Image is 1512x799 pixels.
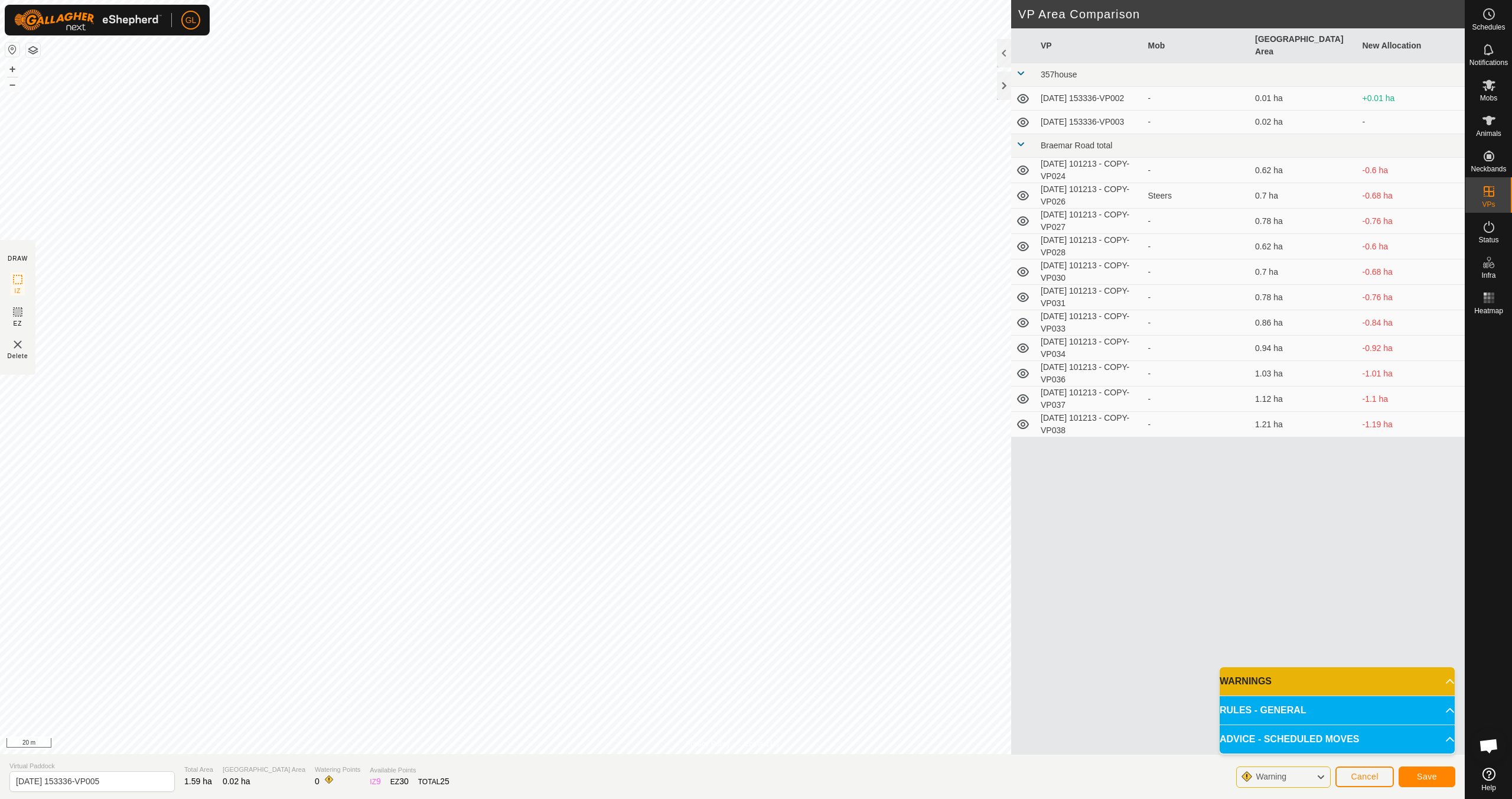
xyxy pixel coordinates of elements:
span: IZ [15,287,21,295]
span: Virtual Paddock [9,761,175,771]
td: - [1358,111,1465,134]
span: Mobs [1480,95,1497,102]
td: 0.78 ha [1250,209,1358,234]
p-accordion-header: ADVICE - SCHEDULED MOVES [1220,725,1455,753]
td: [DATE] 153336-VP003 [1036,111,1143,134]
td: [DATE] 101213 - COPY-VP031 [1036,285,1143,310]
p-accordion-header: RULES - GENERAL [1220,696,1455,725]
div: - [1148,291,1246,304]
span: WARNINGS [1220,674,1272,688]
td: [DATE] 101213 - COPY-VP026 [1036,183,1143,209]
td: 0.7 ha [1250,183,1358,209]
td: -0.6 ha [1358,234,1465,259]
td: 0.7 ha [1250,259,1358,285]
td: +0.01 ha [1358,87,1465,111]
td: [DATE] 101213 - COPY-VP027 [1036,209,1143,234]
td: -1.19 ha [1358,412,1465,437]
td: -0.6 ha [1358,158,1465,183]
span: Watering Points [315,765,360,775]
th: Mob [1143,28,1251,63]
h2: VP Area Comparison [1018,7,1465,21]
span: Help [1481,784,1496,791]
span: Status [1478,236,1498,243]
span: Schedules [1472,24,1505,31]
div: IZ [370,775,380,788]
button: Reset Map [5,43,19,57]
td: 0.02 ha [1250,111,1358,134]
span: 0.02 ha [223,777,250,786]
span: Available Points [370,765,449,775]
span: 9 [376,777,381,786]
span: 25 [440,777,449,786]
a: Privacy Policy [686,739,730,749]
td: 0.78 ha [1250,285,1358,310]
button: – [5,77,19,92]
span: Save [1417,772,1437,781]
button: Cancel [1335,766,1394,787]
span: Infra [1481,272,1495,279]
div: - [1148,92,1246,105]
span: Warning [1256,772,1286,781]
td: [DATE] 153336-VP002 [1036,87,1143,111]
td: -1.1 ha [1358,386,1465,412]
td: [DATE] 101213 - COPY-VP034 [1036,336,1143,361]
button: Map Layers [26,43,40,57]
td: 1.12 ha [1250,386,1358,412]
span: Braemar Road total [1041,141,1112,150]
td: -0.68 ha [1358,259,1465,285]
span: Neckbands [1471,165,1506,173]
div: - [1148,317,1246,329]
img: VP [11,337,25,352]
span: Cancel [1351,772,1379,781]
td: [DATE] 101213 - COPY-VP036 [1036,361,1143,386]
th: VP [1036,28,1143,63]
div: TOTAL [418,775,449,788]
td: -0.76 ha [1358,285,1465,310]
span: ADVICE - SCHEDULED MOVES [1220,732,1359,746]
div: - [1148,215,1246,228]
div: - [1148,418,1246,431]
td: [DATE] 101213 - COPY-VP024 [1036,158,1143,183]
a: Help [1465,763,1512,796]
td: -0.84 ha [1358,310,1465,336]
span: 0 [315,777,320,786]
td: [DATE] 101213 - COPY-VP028 [1036,234,1143,259]
a: Open chat [1471,728,1507,764]
button: + [5,62,19,76]
span: VPs [1482,201,1495,208]
td: -0.92 ha [1358,336,1465,361]
div: - [1148,241,1246,253]
span: Delete [8,352,28,360]
td: 1.03 ha [1250,361,1358,386]
th: New Allocation [1358,28,1465,63]
span: Heatmap [1474,307,1503,314]
td: 0.62 ha [1250,158,1358,183]
button: Save [1399,766,1455,787]
td: [DATE] 101213 - COPY-VP033 [1036,310,1143,336]
span: GL [185,14,197,27]
td: 1.21 ha [1250,412,1358,437]
span: Notifications [1469,59,1508,66]
td: 0.86 ha [1250,310,1358,336]
a: Contact Us [744,739,779,749]
div: - [1148,116,1246,128]
span: EZ [14,319,22,328]
div: - [1148,393,1246,405]
span: 1.59 ha [184,777,212,786]
td: [DATE] 101213 - COPY-VP038 [1036,412,1143,437]
td: -1.01 ha [1358,361,1465,386]
span: Animals [1476,130,1501,137]
div: - [1148,368,1246,380]
span: 357house [1041,70,1077,79]
td: 0.62 ha [1250,234,1358,259]
th: [GEOGRAPHIC_DATA] Area [1250,28,1358,63]
p-accordion-header: WARNINGS [1220,667,1455,696]
span: RULES - GENERAL [1220,703,1306,717]
span: 30 [399,777,409,786]
td: 0.01 ha [1250,87,1358,111]
span: Total Area [184,765,213,775]
div: Steers [1148,190,1246,202]
td: -0.68 ha [1358,183,1465,209]
td: -0.76 ha [1358,209,1465,234]
td: 0.94 ha [1250,336,1358,361]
